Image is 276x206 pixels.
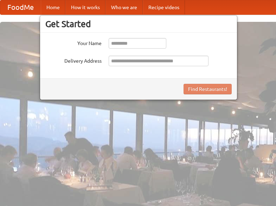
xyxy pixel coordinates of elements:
[41,0,65,14] a: Home
[45,38,102,47] label: Your Name
[105,0,143,14] a: Who we are
[184,84,232,94] button: Find Restaurants!
[45,56,102,64] label: Delivery Address
[65,0,105,14] a: How it works
[45,19,232,29] h3: Get Started
[143,0,185,14] a: Recipe videos
[0,0,41,14] a: FoodMe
